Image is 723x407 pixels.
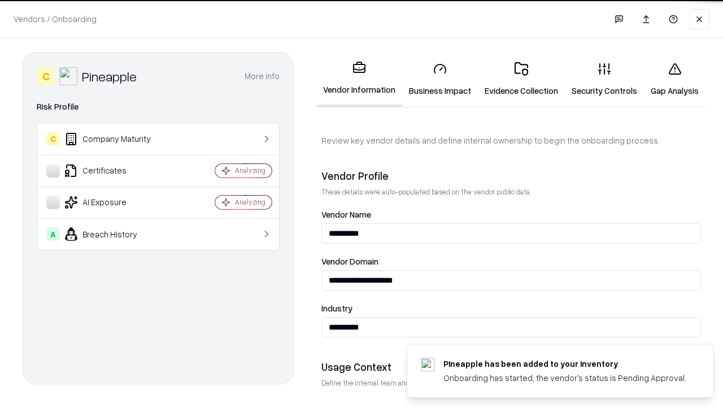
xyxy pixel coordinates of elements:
a: Vendor Information [316,52,402,107]
div: AI Exposure [46,196,181,209]
div: Pineapple has been added to your inventory [443,358,686,370]
a: Gap Analysis [644,53,705,106]
label: Industry [321,304,701,313]
div: Certificates [46,164,181,177]
button: More info [245,66,280,86]
a: Business Impact [402,53,478,106]
div: Risk Profile [37,100,280,114]
img: pineappleenergy.com [421,358,434,371]
label: Vendor Domain [321,257,701,266]
a: Evidence Collection [478,53,565,106]
div: Company Maturity [46,132,181,146]
p: Review key vendor details and define internal ownership to begin the onboarding process. [321,135,701,146]
div: Pineapple [82,67,137,85]
label: Vendor Name [321,210,701,219]
p: Vendors / Onboarding [14,13,97,25]
div: Vendor Profile [321,169,701,183]
a: Security Controls [565,53,644,106]
div: Analyzing [235,166,265,175]
div: C [46,132,60,146]
div: Analyzing [235,197,265,207]
div: Breach History [46,227,181,241]
div: A [46,227,60,241]
p: These details were auto-populated based on the vendor public data [321,187,701,197]
img: Pineapple [59,67,77,85]
div: Usage Context [321,360,701,374]
div: C [37,67,55,85]
p: Define the internal team and reason for using this vendor. This helps assess business relevance a... [321,378,701,388]
div: Onboarding has started, the vendor's status is Pending Approval. [443,372,686,384]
